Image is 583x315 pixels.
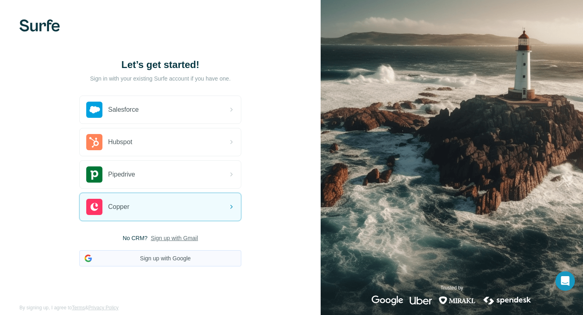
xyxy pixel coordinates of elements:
span: Copper [108,202,129,212]
h1: Let’s get started! [79,58,241,71]
img: pipedrive's logo [86,166,102,183]
img: copper's logo [86,199,102,215]
span: Pipedrive [108,170,135,179]
p: Trusted by [440,284,463,292]
img: google's logo [372,296,403,305]
button: Sign up with Google [79,250,241,266]
span: Hubspot [108,137,132,147]
span: By signing up, I agree to & [19,304,119,311]
img: mirakl's logo [438,296,476,305]
img: salesforce's logo [86,102,102,118]
span: No CRM? [123,234,147,242]
div: Open Intercom Messenger [555,271,575,291]
img: uber's logo [410,296,432,305]
button: Sign up with Gmail [151,234,198,242]
p: Sign in with your existing Surfe account if you have one. [90,74,230,83]
a: Privacy Policy [88,305,119,311]
img: spendesk's logo [482,296,532,305]
a: Terms [72,305,85,311]
span: Salesforce [108,105,139,115]
img: Surfe's logo [19,19,60,32]
img: hubspot's logo [86,134,102,150]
